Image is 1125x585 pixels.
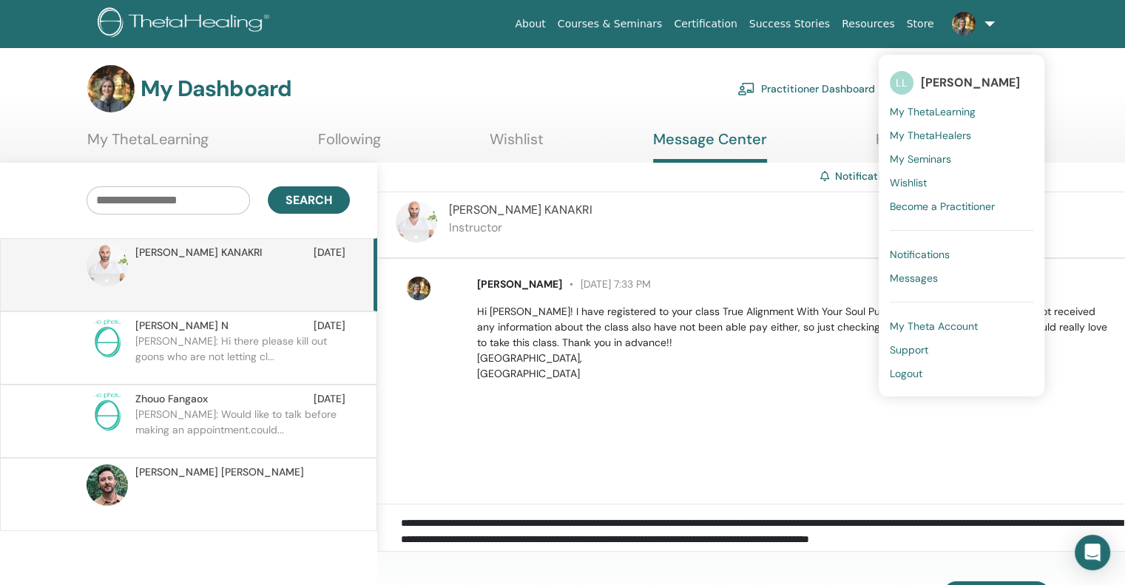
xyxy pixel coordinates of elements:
span: Support [890,343,928,356]
span: My ThetaLearning [890,105,976,118]
p: Hi [PERSON_NAME]! I have registered to your class True Alignment With Your Soul Purpose starting ... [477,304,1108,382]
span: My ThetaHealers [890,129,971,142]
span: Search [286,192,332,208]
a: My ThetaLearning [890,100,1033,124]
span: LL [890,71,913,95]
span: My Seminars [890,152,951,166]
span: Notifications [890,248,950,261]
img: no-photo.png [87,318,128,359]
span: Become a Practitioner [890,200,995,213]
img: default.jpg [87,245,128,286]
p: [PERSON_NAME]: Would like to talk before making an appointment.could... [135,407,350,451]
span: [PERSON_NAME] [921,75,1020,90]
a: Success Stories [743,10,836,38]
a: Support [890,338,1033,362]
span: [DATE] [314,318,345,334]
div: Open Intercom Messenger [1075,535,1110,570]
span: [PERSON_NAME] KANAKRI [449,202,592,217]
a: My ThetaLearning [87,130,209,159]
img: chalkboard-teacher.svg [737,82,755,95]
span: [DATE] [314,391,345,407]
img: logo.png [98,7,274,41]
img: default.jpg [87,464,128,506]
span: My Theta Account [890,319,978,333]
span: Zhouo Fangaox [135,391,208,407]
a: My Theta Account [890,314,1033,338]
span: [PERSON_NAME] [477,277,562,291]
a: Practitioner Dashboard [737,72,875,105]
a: Become a Practitioner [890,195,1033,218]
span: Logout [890,367,922,380]
a: About [509,10,551,38]
a: Wishlist [490,130,544,159]
a: Notifications [890,243,1033,266]
span: [DATE] 7:33 PM [562,277,651,291]
button: Search [268,186,350,214]
a: My Seminars [890,147,1033,171]
a: My ThetaHealers [890,124,1033,147]
span: [PERSON_NAME] [PERSON_NAME] [135,464,304,480]
img: default.jpg [396,201,437,243]
a: LL[PERSON_NAME] [890,66,1033,100]
a: Logout [890,362,1033,385]
img: default.jpg [952,12,976,35]
a: Message Center [653,130,767,163]
span: [PERSON_NAME] KANAKRI [135,245,262,260]
p: [PERSON_NAME]: Hi there please kill out goons who are not letting cl... [135,334,350,378]
a: Resources [836,10,901,38]
a: Courses & Seminars [552,10,669,38]
img: no-photo.png [87,391,128,433]
a: Certification [668,10,743,38]
img: default.jpg [407,277,430,300]
a: Help & Resources [876,130,995,159]
h3: My Dashboard [141,75,291,102]
span: Messages [890,271,938,285]
span: [DATE] [314,245,345,260]
img: default.jpg [87,65,135,112]
a: Notifications [835,169,898,183]
a: Wishlist [890,171,1033,195]
p: Instructor [449,219,592,237]
a: Messages [890,266,1033,290]
span: [PERSON_NAME] N [135,318,229,334]
span: Wishlist [890,176,927,189]
a: Following [318,130,381,159]
a: Store [901,10,940,38]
